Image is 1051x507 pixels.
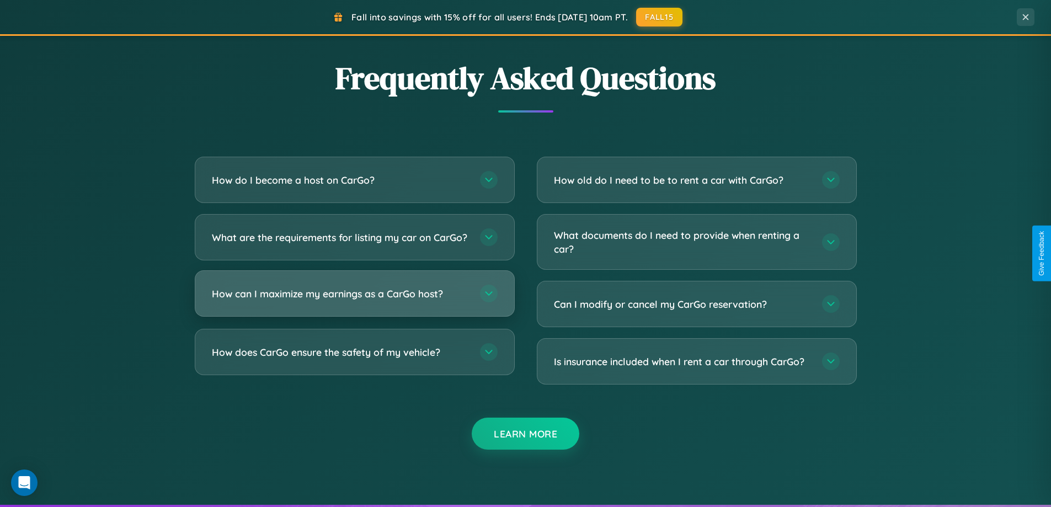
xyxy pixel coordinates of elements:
[554,228,811,255] h3: What documents do I need to provide when renting a car?
[351,12,628,23] span: Fall into savings with 15% off for all users! Ends [DATE] 10am PT.
[212,173,469,187] h3: How do I become a host on CarGo?
[554,173,811,187] h3: How old do I need to be to rent a car with CarGo?
[212,345,469,359] h3: How does CarGo ensure the safety of my vehicle?
[11,469,38,496] div: Open Intercom Messenger
[636,8,682,26] button: FALL15
[195,57,857,99] h2: Frequently Asked Questions
[554,355,811,369] h3: Is insurance included when I rent a car through CarGo?
[1038,231,1045,276] div: Give Feedback
[472,418,579,450] button: Learn More
[212,231,469,244] h3: What are the requirements for listing my car on CarGo?
[554,297,811,311] h3: Can I modify or cancel my CarGo reservation?
[212,287,469,301] h3: How can I maximize my earnings as a CarGo host?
